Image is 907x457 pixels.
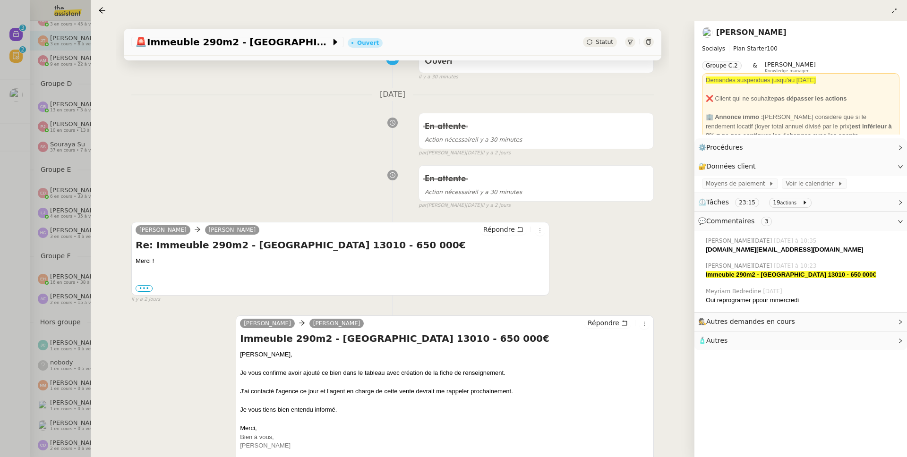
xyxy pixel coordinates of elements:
span: il y a 2 jours [482,202,511,210]
span: Action nécessaire [425,136,475,143]
a: [PERSON_NAME] [240,319,295,328]
strong: pas dépasser les actions [774,95,847,102]
span: il y a 30 minutes [425,189,522,195]
nz-tag: Groupe C.2 [702,61,742,70]
span: [PERSON_NAME] [765,61,816,68]
span: En attente [425,122,466,131]
span: 🚨 [135,36,147,48]
span: Autres [706,337,727,344]
div: 🕵️Autres demandes en cours [694,313,907,331]
span: [PERSON_NAME][DATE] [706,262,774,270]
div: 🧴Autres [694,331,907,350]
span: Ouvert [425,57,453,66]
label: ••• [136,285,153,292]
span: Répondre [588,318,619,328]
a: [PERSON_NAME] [205,226,260,234]
span: En attente [425,175,466,183]
div: [PERSON_NAME] considère que si le rendement locatif (loyer total annuel divisé par le prix) [706,112,896,140]
span: Immeuble 290m2 - [GEOGRAPHIC_DATA] 13010 - 650 000€ [135,37,331,47]
span: il y a 2 jours [131,296,160,304]
strong: est inférieur à 8% = ne pas continuer les échanges avec les agents [706,123,892,139]
span: 🧴 [698,337,727,344]
button: Répondre [480,224,527,235]
span: il y a 2 jours [482,149,511,157]
span: ⏲️ [698,198,815,206]
span: & [753,61,757,73]
span: il y a 30 minutes [419,73,458,81]
strong: Immeuble 290m2 - [GEOGRAPHIC_DATA] 13010 - 650 000€ [706,271,876,278]
h4: Re: Immeuble 290m2 - [GEOGRAPHIC_DATA] 13010 - 650 000€ [136,238,545,252]
span: Moyens de paiement [706,179,769,188]
span: il y a 30 minutes [425,136,522,143]
span: par [419,149,427,157]
span: ⚙️ [698,142,747,153]
span: 💬 [698,217,776,225]
div: Merci, [240,423,650,433]
div: 💬Commentaires 3 [694,212,907,230]
nz-tag: 23:15 [735,198,759,207]
div: Je vous confirme avoir ajouté ce bien dans le tableau avec création de la fiche de renseignement. [240,368,650,378]
nz-tag: 3 [761,217,772,226]
span: Procédures [706,144,743,151]
span: Voir le calendrier [786,179,837,188]
small: [PERSON_NAME][DATE] [419,149,511,157]
span: Répondre [483,225,515,234]
div: ⏲️Tâches 23:15 19actions [694,193,907,212]
span: Tâches [706,198,729,206]
strong: 🏢 Annonce immo : [706,113,763,120]
span: 🕵️ [698,318,799,325]
div: ⚙️Procédures [694,138,907,157]
span: Action nécessaire [425,189,475,195]
span: [DATE] à 10:23 [774,262,818,270]
div: Je vous tiens bien entendu informé. [240,405,650,415]
small: actions [780,200,797,205]
h4: Immeuble 290m2 - [GEOGRAPHIC_DATA] 13010 - 650 000€ [240,332,650,345]
div: J'ai contacté l'agence ce jour et l'agent en charge de cette vente devrait me rappeler prochainem... [240,387,650,396]
span: [DATE] [372,88,413,101]
span: 🔐 [698,161,760,172]
span: 19 [773,199,780,206]
small: [PERSON_NAME][DATE] [419,202,511,210]
span: [PERSON_NAME][DATE] [706,237,774,245]
a: [PERSON_NAME] [716,28,787,37]
font: Bien à vous, [240,433,274,440]
div: Ouvert [357,40,379,46]
img: users%2FSADz3OCgrFNaBc1p3ogUv5k479k1%2Favatar%2Fccbff511-0434-4584-b662-693e5a00b7b7 [702,27,712,38]
span: Socialys [702,45,725,52]
span: Autres demandes en cours [706,318,795,325]
span: 100 [767,45,778,52]
a: [PERSON_NAME] [309,319,364,328]
strong: [DOMAIN_NAME][EMAIL_ADDRESS][DOMAIN_NAME] [706,246,864,253]
span: Statut [596,39,613,45]
span: [DATE] à 10:35 [774,237,818,245]
div: ❌ Client qui ne souhaite [706,94,896,103]
span: par [419,202,427,210]
span: [DATE] [763,287,784,296]
div: 🔐Données client [694,157,907,176]
span: Knowledge manager [765,68,809,74]
button: Répondre [584,318,631,328]
div: Oui reprogramer ppour mmercredi [706,296,899,305]
div: [PERSON_NAME], [240,350,650,359]
span: Commentaires [706,217,754,225]
a: [PERSON_NAME] [136,226,190,234]
span: Demandes suspendues jusqu'au [DATE] [706,76,816,84]
span: Meyriam Bedredine [706,287,763,296]
div: Merci ! [136,256,545,266]
span: Plan Starter [733,45,767,52]
span: Données client [706,162,756,170]
app-user-label: Knowledge manager [765,61,816,73]
font: [PERSON_NAME] [240,442,291,449]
